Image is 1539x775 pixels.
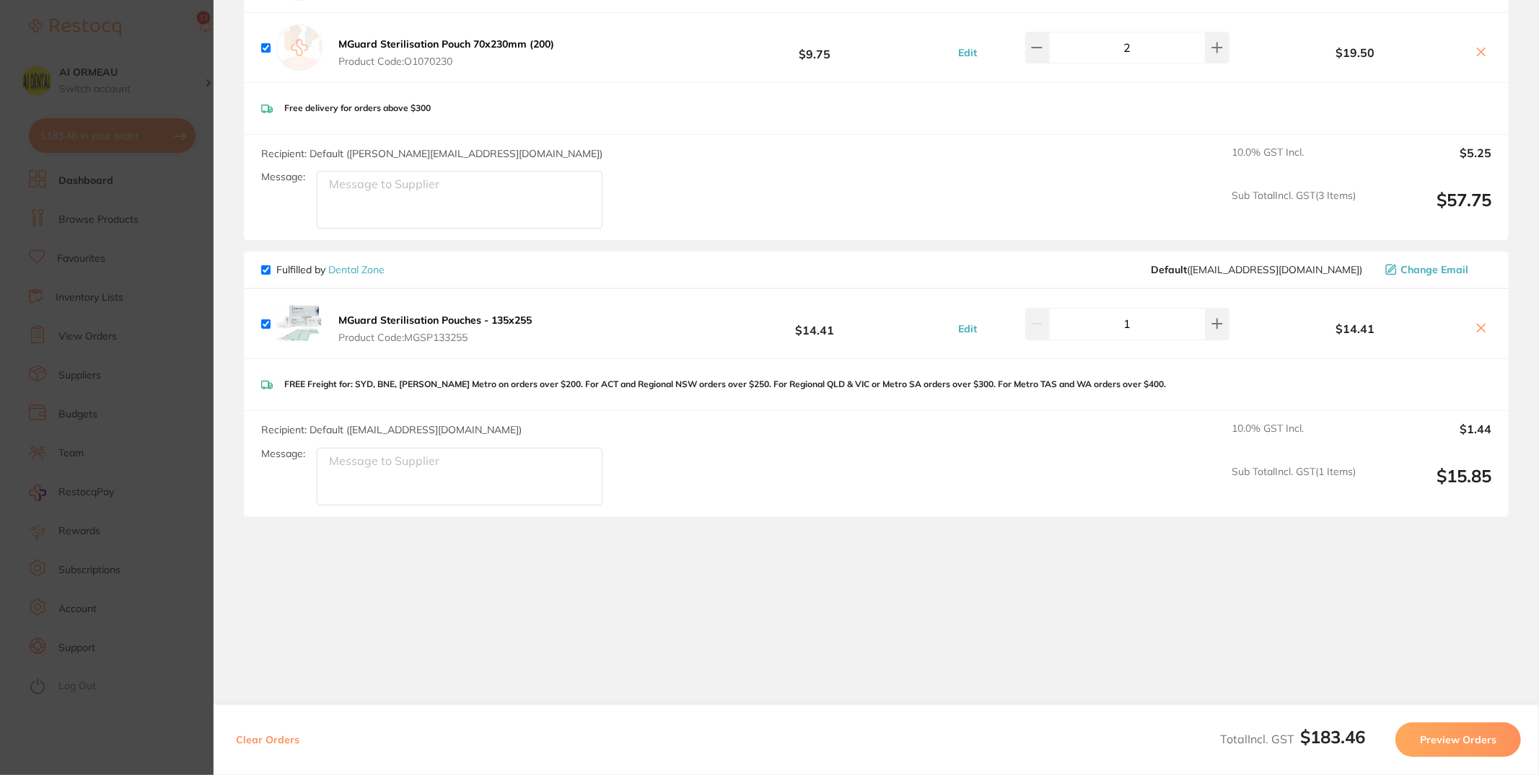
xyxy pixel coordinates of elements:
output: $15.85 [1367,466,1491,505]
img: empty.jpg [276,25,323,71]
span: Recipient: Default ( [PERSON_NAME][EMAIL_ADDRESS][DOMAIN_NAME] ) [261,147,602,160]
b: $9.75 [692,35,938,61]
label: Message: [261,171,305,183]
span: Sub Total Incl. GST ( 3 Items) [1232,190,1356,229]
span: 10.0 % GST Incl. [1232,422,1356,454]
output: $57.75 [1367,190,1491,229]
span: 10.0 % GST Incl. [1232,146,1356,178]
p: Free delivery for orders above $300 [284,103,431,113]
button: Edit [954,46,981,59]
b: $183.46 [1300,726,1365,748]
b: $19.50 [1245,46,1465,59]
span: Recipient: Default ( [EMAIL_ADDRESS][DOMAIN_NAME] ) [261,423,522,436]
span: hello@dentalzone.com.au [1151,264,1362,275]
span: Sub Total Incl. GST ( 1 Items) [1232,466,1356,505]
b: MGuard Sterilisation Pouch 70x230mm (200) [338,37,554,50]
span: Total Incl. GST [1220,732,1365,746]
b: MGuard Sterilisation Pouches - 135x255 [338,314,532,327]
a: Dental Zone [328,263,385,276]
span: Product Code: MGSP133255 [338,332,532,343]
span: Change Email [1400,264,1468,275]
b: $14.41 [692,311,938,337]
p: Fulfilled by [276,264,385,275]
button: Preview Orders [1395,722,1521,757]
button: Edit [954,322,981,335]
img: aWE2MnBxOA [276,301,323,347]
output: $1.44 [1367,422,1491,454]
button: MGuard Sterilisation Pouches - 135x255 Product Code:MGSP133255 [334,314,536,344]
output: $5.25 [1367,146,1491,178]
button: Change Email [1381,263,1491,276]
button: MGuard Sterilisation Pouch 70x230mm (200) Product Code:O1070230 [334,37,558,68]
button: Clear Orders [232,722,304,757]
span: Product Code: O1070230 [338,56,554,67]
b: $14.41 [1245,322,1465,335]
p: FREE Freight for: SYD, BNE, [PERSON_NAME] Metro on orders over $200. For ACT and Regional NSW ord... [284,379,1166,389]
b: Default [1151,263,1187,276]
label: Message: [261,448,305,460]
